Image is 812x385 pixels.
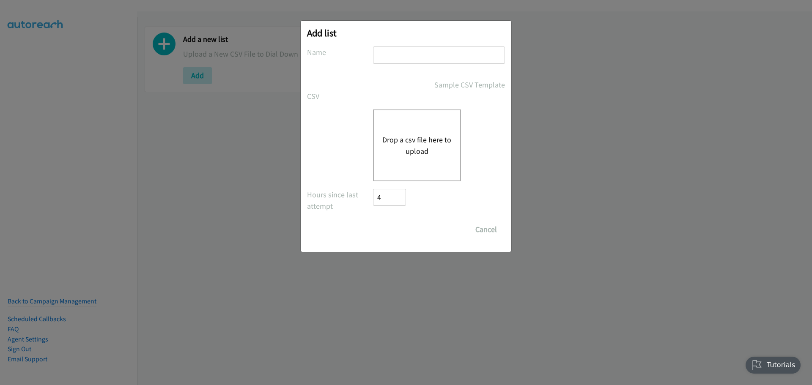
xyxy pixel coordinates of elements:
[467,221,505,238] button: Cancel
[382,134,452,157] button: Drop a csv file here to upload
[434,79,505,90] a: Sample CSV Template
[307,90,373,102] label: CSV
[741,348,806,379] iframe: Checklist
[307,46,373,58] label: Name
[307,189,373,212] label: Hours since last attempt
[307,27,505,39] h2: Add list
